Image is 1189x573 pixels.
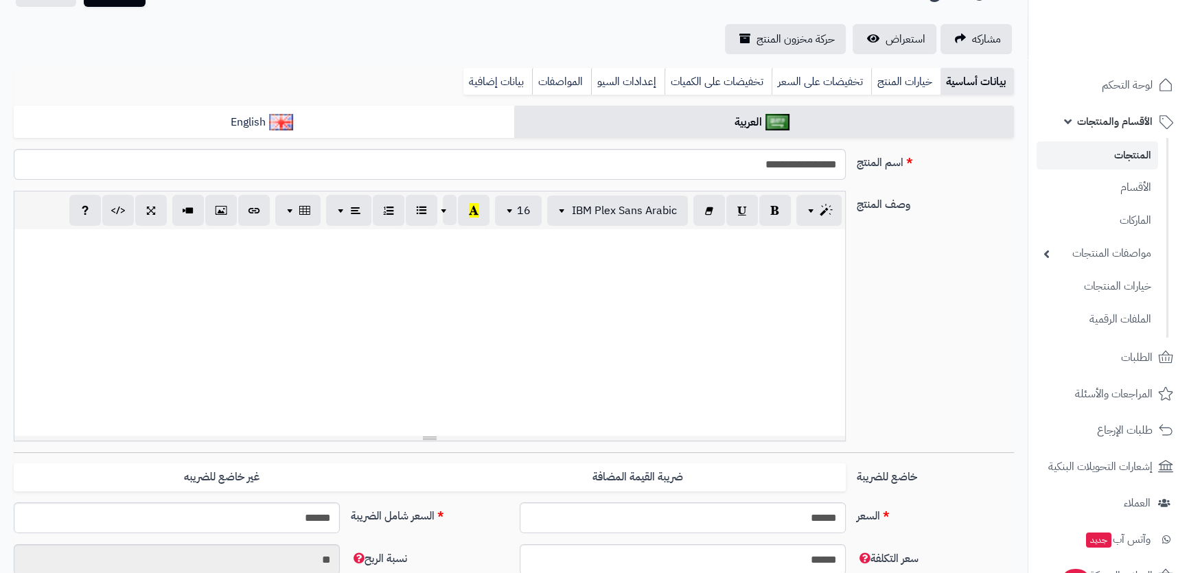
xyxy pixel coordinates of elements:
a: المراجعات والأسئلة [1037,377,1181,410]
a: مواصفات المنتجات [1037,239,1158,268]
a: استعراض [853,24,936,54]
label: ضريبة القيمة المضافة [430,463,846,491]
a: العملاء [1037,487,1181,519]
label: خاضع للضريبة [851,463,1020,485]
label: وصف المنتج [851,191,1020,213]
a: تخفيضات على الكميات [665,68,772,95]
span: مشاركه [972,31,1001,47]
span: لوحة التحكم [1102,75,1153,95]
a: الملفات الرقمية [1037,305,1158,334]
span: الأقسام والمنتجات [1077,112,1153,131]
span: جديد [1086,533,1111,548]
img: logo-2.png [1096,36,1176,65]
label: اسم المنتج [851,149,1020,171]
a: English [14,106,514,139]
span: IBM Plex Sans Arabic [572,202,677,219]
a: العربية [514,106,1015,139]
span: حركة مخزون المنتج [757,31,835,47]
a: خيارات المنتج [871,68,940,95]
span: العملاء [1124,493,1151,513]
a: المنتجات [1037,141,1158,169]
a: الأقسام [1037,173,1158,202]
span: نسبة الربح [351,550,407,567]
img: English [269,114,293,130]
span: طلبات الإرجاع [1097,421,1153,440]
span: المراجعات والأسئلة [1075,384,1153,404]
img: العربية [765,114,789,130]
a: بيانات أساسية [940,68,1014,95]
a: الماركات [1037,206,1158,235]
a: بيانات إضافية [463,68,532,95]
span: إشعارات التحويلات البنكية [1048,457,1153,476]
a: لوحة التحكم [1037,69,1181,102]
a: المواصفات [532,68,591,95]
label: السعر [851,502,1020,524]
a: إعدادات السيو [591,68,665,95]
span: وآتس آب [1085,530,1151,549]
a: خيارات المنتجات [1037,272,1158,301]
a: إشعارات التحويلات البنكية [1037,450,1181,483]
a: الطلبات [1037,341,1181,374]
span: 16 [517,202,531,219]
a: حركة مخزون المنتج [725,24,846,54]
button: IBM Plex Sans Arabic [547,196,688,226]
span: الطلبات [1121,348,1153,367]
label: غير خاضع للضريبه [14,463,430,491]
span: سعر التكلفة [857,550,919,567]
label: السعر شامل الضريبة [345,502,514,524]
a: وآتس آبجديد [1037,523,1181,556]
a: مشاركه [940,24,1012,54]
a: تخفيضات على السعر [772,68,871,95]
span: استعراض [886,31,925,47]
button: 16 [495,196,542,226]
a: طلبات الإرجاع [1037,414,1181,447]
